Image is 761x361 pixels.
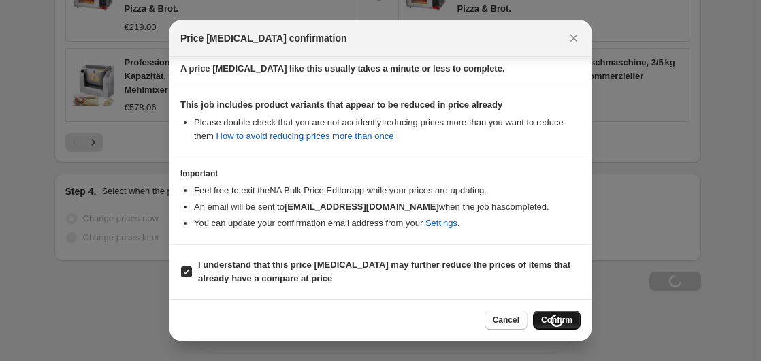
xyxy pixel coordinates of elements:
b: A price [MEDICAL_DATA] like this usually takes a minute or less to complete. [180,63,505,74]
li: An email will be sent to when the job has completed . [194,200,581,214]
h3: Important [180,168,581,179]
b: I understand that this price [MEDICAL_DATA] may further reduce the prices of items that already h... [198,260,570,283]
li: Feel free to exit the NA Bulk Price Editor app while your prices are updating. [194,184,581,198]
li: You can update your confirmation email address from your . [194,217,581,230]
span: Cancel [493,315,519,326]
button: Cancel [485,311,528,330]
button: Close [564,29,583,48]
b: This job includes product variants that appear to be reduced in price already [180,99,502,110]
a: How to avoid reducing prices more than once [216,131,394,141]
span: Price [MEDICAL_DATA] confirmation [180,31,347,45]
li: Please double check that you are not accidently reducing prices more than you want to reduce them [194,116,581,143]
a: Settings [425,218,457,228]
b: [EMAIL_ADDRESS][DOMAIN_NAME] [285,202,439,212]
